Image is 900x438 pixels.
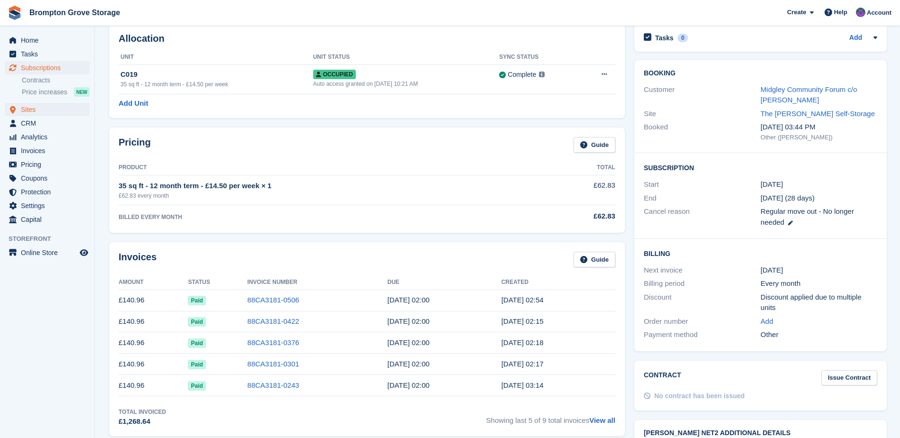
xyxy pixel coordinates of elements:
[677,34,688,42] div: 0
[21,246,78,259] span: Online Store
[486,408,615,427] span: Showing last 5 of 9 total invoices
[501,360,544,368] time: 2025-05-01 01:17:47 UTC
[5,103,90,116] a: menu
[9,234,94,244] span: Storefront
[761,109,875,118] a: The [PERSON_NAME] Self-Storage
[188,338,205,348] span: Paid
[387,275,501,290] th: Due
[22,88,67,97] span: Price increases
[655,34,674,42] h2: Tasks
[761,179,783,190] time: 2024-12-01 01:00:00 UTC
[21,47,78,61] span: Tasks
[5,158,90,171] a: menu
[761,265,877,276] div: [DATE]
[856,8,865,17] img: Jo Brock
[5,172,90,185] a: menu
[21,34,78,47] span: Home
[644,316,761,327] div: Order number
[761,329,877,340] div: Other
[5,185,90,199] a: menu
[119,192,553,200] div: £62.83 every month
[644,109,761,119] div: Site
[644,265,761,276] div: Next invoice
[499,50,580,65] th: Sync Status
[644,70,877,77] h2: Booking
[247,275,387,290] th: Invoice Number
[188,360,205,369] span: Paid
[849,33,862,44] a: Add
[553,175,615,205] td: £62.83
[21,199,78,212] span: Settings
[188,275,247,290] th: Status
[119,50,313,65] th: Unit
[247,381,299,389] a: 88CA3181-0243
[644,248,877,258] h2: Billing
[26,5,124,20] a: Brompton Grove Storage
[78,247,90,258] a: Preview store
[761,292,877,313] div: Discount applied due to multiple units
[247,338,299,347] a: 88CA3181-0376
[247,360,299,368] a: 88CA3181-0301
[119,137,151,153] h2: Pricing
[387,317,429,325] time: 2025-07-02 01:00:00 UTC
[644,122,761,142] div: Booked
[589,416,615,424] a: View all
[121,69,313,80] div: C019
[121,80,313,89] div: 35 sq ft - 12 month term - £14.50 per week
[119,252,157,267] h2: Invoices
[821,370,877,386] a: Issue Contract
[313,70,356,79] span: Occupied
[501,317,544,325] time: 2025-07-01 01:15:48 UTC
[644,179,761,190] div: Start
[188,317,205,327] span: Paid
[553,160,615,175] th: Total
[119,160,553,175] th: Product
[574,137,615,153] a: Guide
[644,329,761,340] div: Payment method
[761,316,773,327] a: Add
[387,296,429,304] time: 2025-08-02 01:00:00 UTC
[74,87,90,97] div: NEW
[22,76,90,85] a: Contracts
[501,296,544,304] time: 2025-08-01 01:54:57 UTC
[539,72,545,77] img: icon-info-grey-7440780725fd019a000dd9b08b2336e03edf1995a4989e88bcd33f0948082b44.svg
[188,381,205,391] span: Paid
[21,130,78,144] span: Analytics
[313,50,500,65] th: Unit Status
[5,47,90,61] a: menu
[501,275,615,290] th: Created
[644,193,761,204] div: End
[119,416,166,427] div: £1,268.64
[119,33,615,44] h2: Allocation
[21,144,78,157] span: Invoices
[247,296,299,304] a: 88CA3181-0506
[761,194,815,202] span: [DATE] (28 days)
[761,207,854,226] span: Regular move out - No longer needed
[654,391,745,401] div: No contract has been issued
[8,6,22,20] img: stora-icon-8386f47178a22dfd0bd8f6a31ec36ba5ce8667c1dd55bd0f319d3a0aa187defe.svg
[644,370,681,386] h2: Contract
[501,338,544,347] time: 2025-06-01 01:18:14 UTC
[119,290,188,311] td: £140.96
[119,275,188,290] th: Amount
[21,61,78,74] span: Subscriptions
[21,185,78,199] span: Protection
[644,278,761,289] div: Billing period
[644,84,761,106] div: Customer
[119,354,188,375] td: £140.96
[553,211,615,222] div: £62.83
[5,246,90,259] a: menu
[5,117,90,130] a: menu
[21,158,78,171] span: Pricing
[508,70,536,80] div: Complete
[787,8,806,17] span: Create
[387,360,429,368] time: 2025-05-02 01:00:00 UTC
[119,98,148,109] a: Add Unit
[387,381,429,389] time: 2025-04-02 01:00:00 UTC
[21,103,78,116] span: Sites
[5,130,90,144] a: menu
[644,163,877,172] h2: Subscription
[761,122,877,133] div: [DATE] 03:44 PM
[5,34,90,47] a: menu
[761,133,877,142] div: Other ([PERSON_NAME])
